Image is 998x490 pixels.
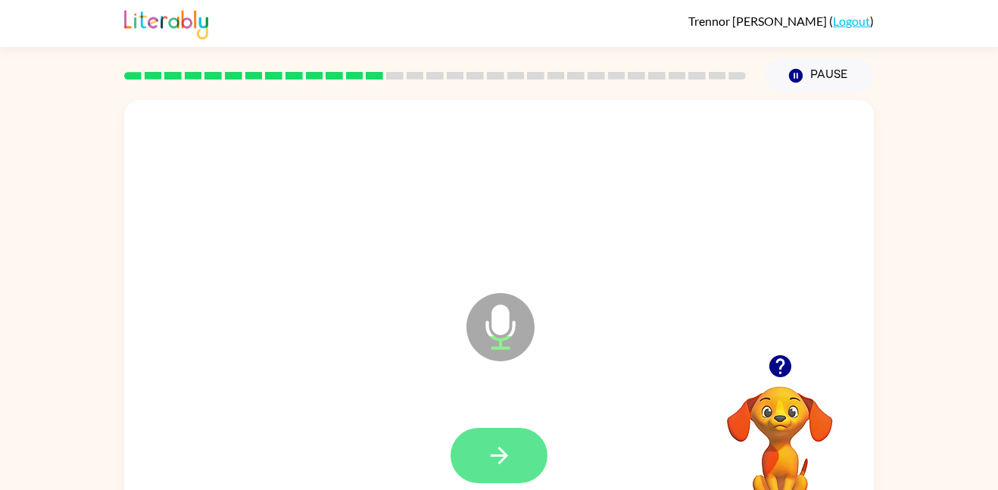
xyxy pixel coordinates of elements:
[833,14,870,28] a: Logout
[124,6,208,39] img: Literably
[688,14,874,28] div: ( )
[688,14,829,28] span: Trennor [PERSON_NAME]
[764,58,874,93] button: Pause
